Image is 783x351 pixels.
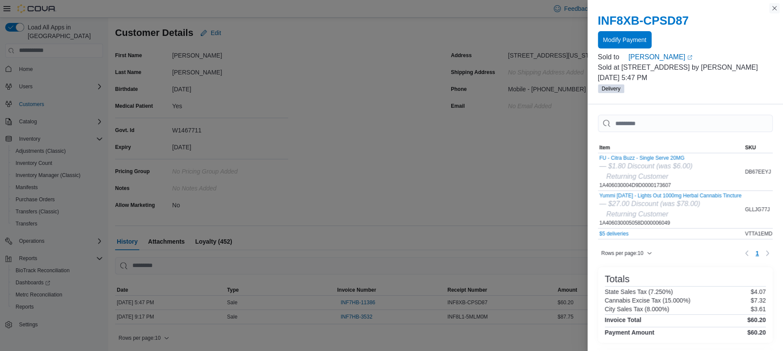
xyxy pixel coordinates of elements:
[751,297,766,304] p: $7.32
[751,306,766,312] p: $3.61
[745,168,771,175] span: DB67EEYJ
[598,14,773,28] h2: INF8XB-CPSD87
[607,173,668,180] i: Returning Customer
[602,85,620,93] span: Delivery
[752,246,762,260] ul: Pagination for table: MemoryTable from EuiInMemoryTable
[598,248,655,258] button: Rows per page:10
[745,144,756,151] span: SKU
[598,115,773,132] input: This is a search bar. As you type, the results lower in the page will automatically filter.
[752,246,762,260] button: Page 1 of 1
[598,73,773,83] p: [DATE] 5:47 PM
[751,288,766,295] p: $4.07
[600,193,742,226] div: 1A406030005058D000006049
[601,250,643,257] span: Rows per page : 10
[598,31,651,48] button: Modify Payment
[745,230,772,237] span: VTTA1EMD
[600,161,693,171] div: — $1.80 Discount (was $6.00)
[747,316,766,323] h4: $60.20
[607,210,668,218] i: Returning Customer
[603,35,646,44] span: Modify Payment
[687,55,692,60] svg: External link
[605,297,690,304] h6: Cannabis Excise Tax (15.000%)
[605,274,629,284] h3: Totals
[598,62,773,73] p: Sold at [STREET_ADDRESS] by [PERSON_NAME]
[600,193,742,199] button: Yummi [DATE] - Lights Out 1000mg Herbal Cannabis Tincture
[628,52,773,62] a: [PERSON_NAME]External link
[598,84,624,93] span: Delivery
[600,155,693,189] div: 1A406030004D9D0000173607
[600,199,742,209] div: — $27.00 Discount (was $78.00)
[605,306,669,312] h6: City Sales Tax (8.000%)
[747,329,766,336] h4: $60.20
[598,142,744,153] button: Item
[762,248,773,258] button: Next page
[600,231,629,237] button: $5 deliveries
[605,329,655,336] h4: Payment Amount
[605,316,642,323] h4: Invoice Total
[745,206,770,213] span: GLLJG77J
[743,142,774,153] button: SKU
[600,144,610,151] span: Item
[605,288,673,295] h6: State Sales Tax (7.250%)
[598,52,627,62] div: Sold to
[600,155,693,161] button: FU - Citra Buzz - Single Serve 20MG
[755,249,759,258] span: 1
[741,246,773,260] nav: Pagination for table: MemoryTable from EuiInMemoryTable
[741,248,752,258] button: Previous page
[769,3,780,13] button: Close this dialog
